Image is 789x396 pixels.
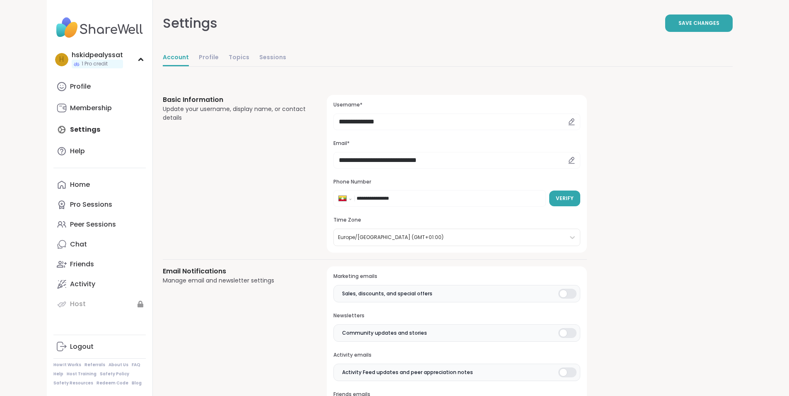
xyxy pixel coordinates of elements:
h3: Time Zone [333,217,580,224]
h3: Phone Number [333,179,580,186]
h3: Email Notifications [163,266,307,276]
div: Manage email and newsletter settings [163,276,307,285]
a: About Us [109,362,128,368]
div: Peer Sessions [70,220,116,229]
div: Activity [70,280,95,289]
a: Logout [53,337,146,357]
div: Friends [70,260,94,269]
div: Pro Sessions [70,200,112,209]
div: Chat [70,240,87,249]
button: Verify [549,191,580,206]
a: Profile [199,50,219,66]
div: hskidpealyssat [72,51,123,60]
div: Settings [163,13,217,33]
a: Sessions [259,50,286,66]
a: Referrals [84,362,105,368]
a: Friends [53,254,146,274]
a: Membership [53,98,146,118]
div: Home [70,180,90,189]
h3: Email* [333,140,580,147]
div: Host [70,299,86,309]
span: 1 Pro credit [82,60,108,68]
h3: Marketing emails [333,273,580,280]
a: Help [53,371,63,377]
h3: Newsletters [333,312,580,319]
div: Profile [70,82,91,91]
div: Update your username, display name, or contact details [163,105,307,122]
a: Host Training [67,371,97,377]
a: Host [53,294,146,314]
img: ShareWell Nav Logo [53,13,146,42]
span: Activity Feed updates and peer appreciation notes [342,369,473,376]
span: Verify [556,195,574,202]
a: Safety Policy [100,371,129,377]
div: Help [70,147,85,156]
h3: Activity emails [333,352,580,359]
a: Profile [53,77,146,97]
a: Pro Sessions [53,195,146,215]
a: Activity [53,274,146,294]
a: Peer Sessions [53,215,146,234]
a: Redeem Code [97,380,128,386]
a: Home [53,175,146,195]
h3: Username* [333,101,580,109]
div: Membership [70,104,112,113]
span: h [59,54,64,65]
span: Sales, discounts, and special offers [342,290,432,297]
a: Account [163,50,189,66]
span: Community updates and stories [342,329,427,337]
a: FAQ [132,362,140,368]
span: Save Changes [678,19,719,27]
div: Logout [70,342,94,351]
button: Save Changes [665,14,733,32]
a: Blog [132,380,142,386]
a: Help [53,141,146,161]
a: Safety Resources [53,380,93,386]
a: How It Works [53,362,81,368]
a: Topics [229,50,249,66]
h3: Basic Information [163,95,307,105]
a: Chat [53,234,146,254]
